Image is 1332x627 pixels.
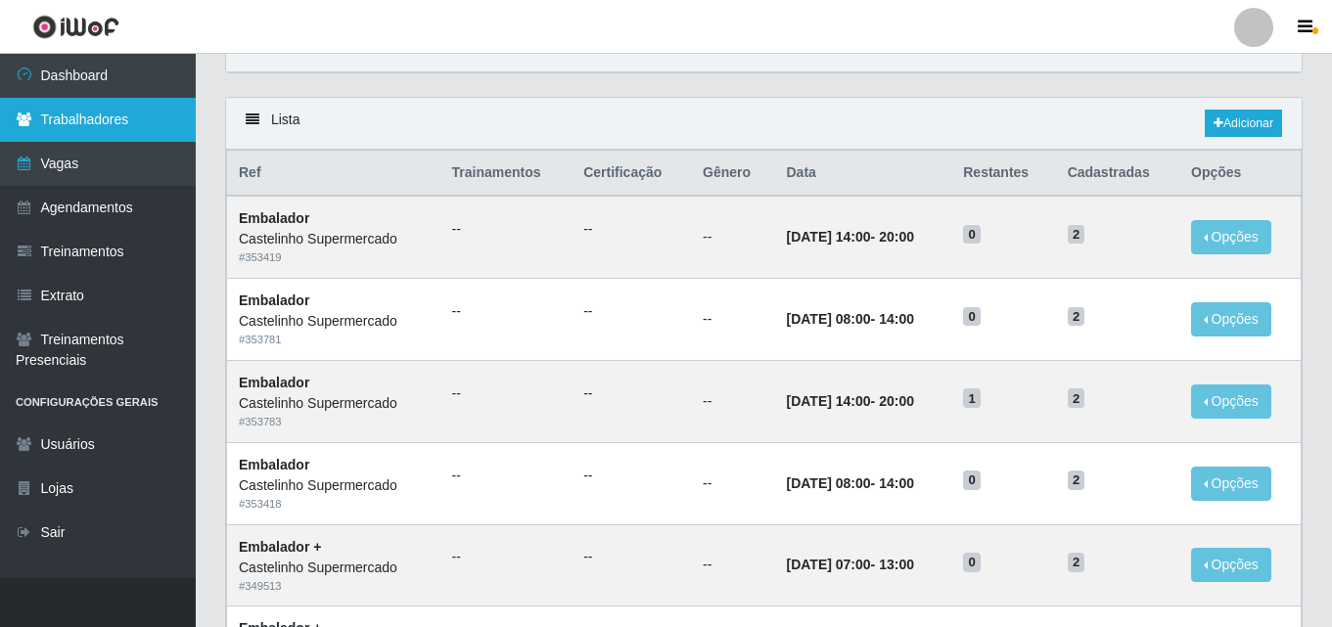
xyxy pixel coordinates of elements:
[691,151,774,197] th: Gênero
[786,393,913,409] strong: -
[239,292,309,308] strong: Embalador
[239,332,429,348] div: # 353781
[583,219,679,240] ul: --
[691,196,774,278] td: --
[786,475,870,491] time: [DATE] 08:00
[452,547,561,567] ul: --
[786,311,870,327] time: [DATE] 08:00
[879,393,914,409] time: 20:00
[440,151,573,197] th: Trainamentos
[786,229,913,245] strong: -
[239,558,429,578] div: Castelinho Supermercado
[951,151,1055,197] th: Restantes
[963,307,981,327] span: 0
[239,496,429,513] div: # 353418
[239,475,429,496] div: Castelinho Supermercado
[239,539,321,555] strong: Embalador +
[452,383,561,404] ul: --
[774,151,951,197] th: Data
[786,557,913,572] strong: -
[691,442,774,524] td: --
[227,151,440,197] th: Ref
[572,151,691,197] th: Certificação
[239,311,429,332] div: Castelinho Supermercado
[239,229,429,249] div: Castelinho Supermercado
[1068,388,1085,408] span: 2
[879,475,914,491] time: 14:00
[1191,220,1271,254] button: Opções
[239,578,429,595] div: # 349513
[963,470,981,490] span: 0
[1179,151,1301,197] th: Opções
[879,229,914,245] time: 20:00
[786,475,913,491] strong: -
[1056,151,1179,197] th: Cadastradas
[583,466,679,486] ul: --
[1205,110,1282,137] a: Adicionar
[226,98,1302,150] div: Lista
[1068,307,1085,327] span: 2
[239,249,429,266] div: # 353419
[1191,548,1271,582] button: Opções
[786,229,870,245] time: [DATE] 14:00
[691,360,774,442] td: --
[1068,553,1085,572] span: 2
[786,311,913,327] strong: -
[32,15,119,39] img: CoreUI Logo
[879,557,914,572] time: 13:00
[963,388,981,408] span: 1
[239,393,429,414] div: Castelinho Supermercado
[963,225,981,245] span: 0
[786,557,870,572] time: [DATE] 07:00
[1068,470,1085,490] span: 2
[452,301,561,322] ul: --
[963,553,981,572] span: 0
[239,210,309,226] strong: Embalador
[452,466,561,486] ul: --
[239,457,309,472] strong: Embalador
[1191,384,1271,419] button: Opções
[691,524,774,606] td: --
[879,311,914,327] time: 14:00
[1191,467,1271,501] button: Opções
[691,279,774,361] td: --
[239,414,429,430] div: # 353783
[452,219,561,240] ul: --
[583,547,679,567] ul: --
[583,301,679,322] ul: --
[583,383,679,404] ul: --
[1191,302,1271,336] button: Opções
[786,393,870,409] time: [DATE] 14:00
[239,375,309,390] strong: Embalador
[1068,225,1085,245] span: 2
